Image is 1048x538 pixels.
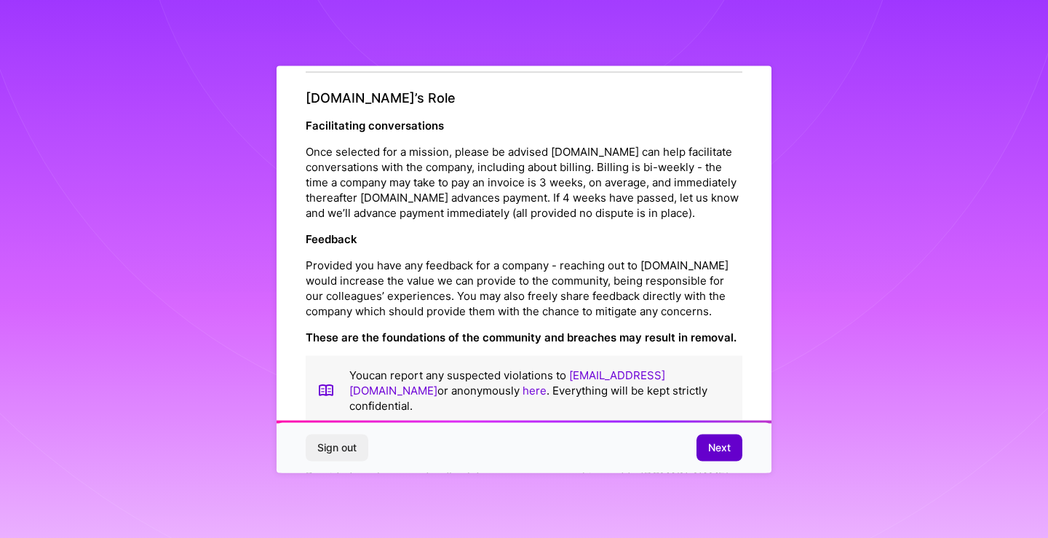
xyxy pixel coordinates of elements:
button: Next [696,435,742,461]
p: Provided you have any feedback for a company - reaching out to [DOMAIN_NAME] would increase the v... [306,257,742,318]
strong: These are the foundations of the community and breaches may result in removal. [306,330,737,344]
a: here [523,383,547,397]
span: Sign out [317,440,357,455]
strong: Feedback [306,232,357,245]
p: You can report any suspected violations to or anonymously . Everything will be kept strictly conf... [349,367,731,413]
a: [EMAIL_ADDRESS][DOMAIN_NAME] [349,368,665,397]
button: Sign out [306,435,368,461]
img: book icon [317,367,335,413]
p: Once selected for a mission, please be advised [DOMAIN_NAME] can help facilitate conversations wi... [306,143,742,220]
span: Next [708,440,731,455]
strong: Facilitating conversations [306,118,444,132]
h4: [DOMAIN_NAME]’s Role [306,90,742,106]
